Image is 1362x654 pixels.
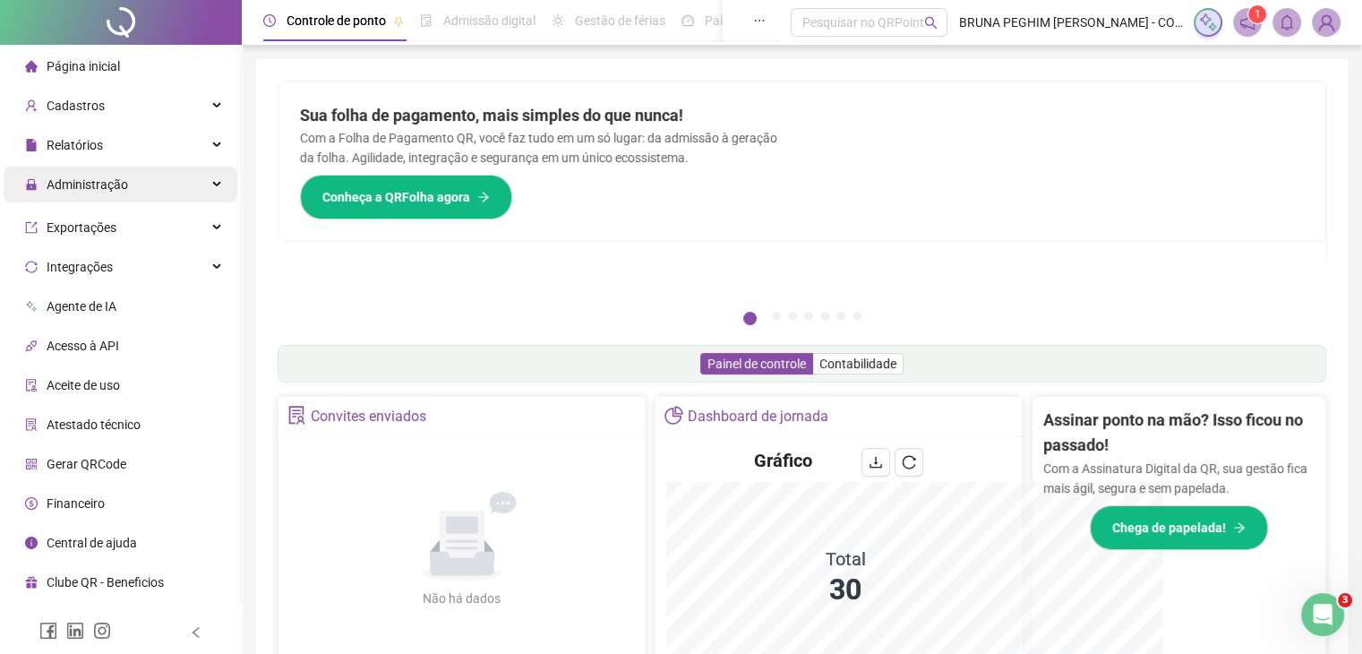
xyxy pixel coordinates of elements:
[420,14,433,27] span: file-done
[393,16,404,27] span: pushpin
[300,175,512,219] button: Conheça a QRFolha agora
[322,187,470,207] span: Conheça a QRFolha agora
[47,378,120,392] span: Aceite de uso
[380,589,544,608] div: Não há dados
[300,103,781,128] h2: Sua folha de pagamento, mais simples do que nunca!
[1112,518,1226,538] span: Chega de papelada!
[47,138,103,152] span: Relatórios
[1043,459,1315,498] p: Com a Assinatura Digital da QR, sua gestão fica mais ágil, segura e sem papelada.
[287,13,386,28] span: Controle de ponto
[190,626,202,639] span: left
[1255,8,1261,21] span: 1
[743,312,757,325] button: 1
[25,497,38,510] span: dollar
[788,312,797,321] button: 3
[819,357,896,371] span: Contabilidade
[852,312,861,321] button: 7
[1090,505,1268,550] button: Chega de papelada!
[1248,5,1266,23] sup: 1
[47,339,119,353] span: Acesso à API
[1043,408,1315,459] h2: Assinar ponto na mão? Isso ficou no passado!
[707,357,806,371] span: Painel de controle
[804,312,813,321] button: 4
[664,406,683,425] span: pie-chart
[820,312,829,321] button: 5
[25,178,38,191] span: lock
[25,139,38,151] span: file
[772,312,781,321] button: 2
[1239,14,1255,30] span: notification
[66,622,84,640] span: linkedin
[1338,593,1352,607] span: 3
[311,401,426,432] div: Convites enviados
[25,60,38,73] span: home
[1279,14,1295,30] span: bell
[1313,9,1340,36] img: 88950
[477,191,490,203] span: arrow-right
[47,575,164,589] span: Clube QR - Beneficios
[47,260,113,274] span: Integrações
[47,220,116,235] span: Exportações
[47,299,116,314] span: Agente de IA
[924,16,938,30] span: search
[263,14,276,27] span: clock-circle
[25,379,38,392] span: audit
[869,455,883,469] span: download
[25,576,38,589] span: gift
[47,99,105,113] span: Cadastros
[25,537,38,549] span: info-circle
[25,221,38,234] span: export
[836,312,845,321] button: 6
[705,13,775,28] span: Painel do DP
[39,622,57,640] span: facebook
[1233,521,1246,534] span: arrow-right
[1198,13,1218,32] img: sparkle-icon.fc2bf0ac1784a2077858766a79e2daf3.svg
[300,128,781,168] p: Com a Folha de Pagamento QR, você faz tudo em um só lugar: da admissão à geração da folha. Agilid...
[902,455,916,469] span: reload
[688,401,828,432] div: Dashboard de jornada
[25,340,38,352] span: api
[25,99,38,112] span: user-add
[552,14,564,27] span: sun
[753,14,766,27] span: ellipsis
[47,59,120,73] span: Página inicial
[47,536,137,550] span: Central de ajuda
[47,496,105,511] span: Financeiro
[575,13,665,28] span: Gestão de férias
[25,418,38,431] span: solution
[47,417,141,432] span: Atestado técnico
[958,13,1183,32] span: BRUNA PEGHIM [PERSON_NAME] - CONSTRUCENTER O CENTRO DA CONSTRUCAO
[93,622,111,640] span: instagram
[287,406,306,425] span: solution
[754,448,812,473] h4: Gráfico
[681,14,694,27] span: dashboard
[47,457,126,471] span: Gerar QRCode
[25,261,38,273] span: sync
[443,13,535,28] span: Admissão digital
[25,458,38,470] span: qrcode
[47,177,128,192] span: Administração
[1301,593,1344,636] iframe: Intercom live chat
